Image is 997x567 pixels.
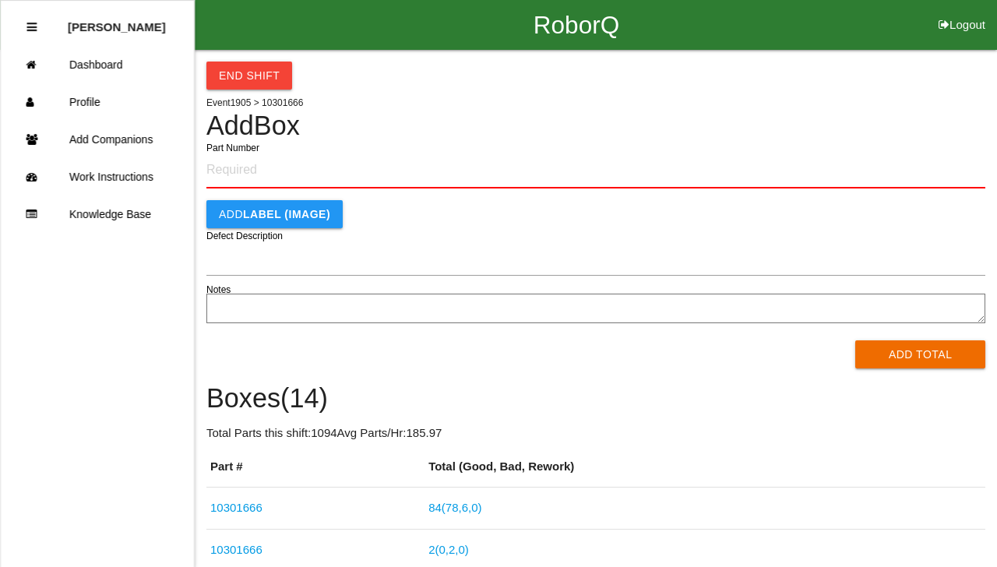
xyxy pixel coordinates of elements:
input: Required [206,152,985,188]
div: Close [26,9,37,46]
a: Profile [1,83,194,121]
label: Part Number [206,141,259,155]
a: 10301666 [210,543,262,556]
a: Knowledge Base [1,195,194,233]
a: Dashboard [1,46,194,83]
a: 84(78,6,0) [428,501,481,514]
a: 10301666 [210,501,262,514]
a: Add Companions [1,121,194,158]
b: LABEL (IMAGE) [243,208,330,220]
button: AddLABEL (IMAGE) [206,200,343,228]
label: Notes [206,283,231,297]
label: Defect Description [206,229,283,243]
a: 2(0,2,0) [428,543,469,556]
a: Work Instructions [1,158,194,195]
th: Total (Good, Bad, Rework) [425,446,985,488]
button: End Shift [206,62,292,90]
p: Cedric Ragland [68,9,166,33]
p: Total Parts this shift: 1094 Avg Parts/Hr: 185.97 [206,424,985,442]
th: Part # [206,446,425,488]
span: Event 1905 > 10301666 [206,97,303,108]
h4: Boxes ( 14 ) [206,384,985,414]
h4: Add Box [206,111,985,141]
button: Add Total [855,340,985,368]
